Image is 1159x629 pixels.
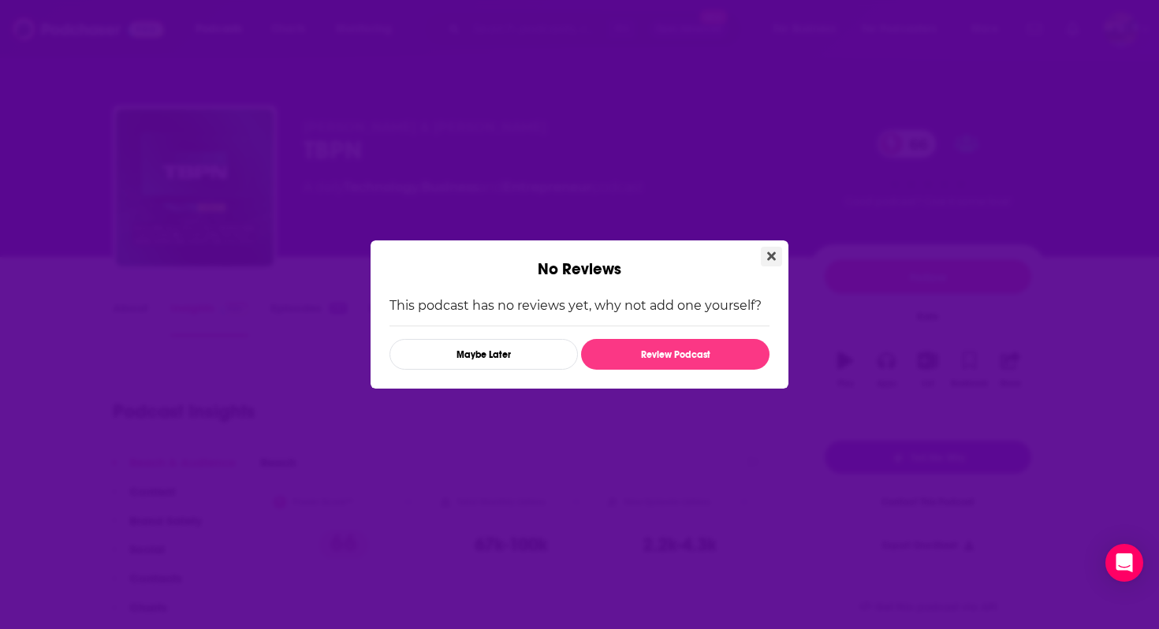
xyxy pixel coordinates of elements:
button: Maybe Later [389,339,578,370]
div: Open Intercom Messenger [1105,544,1143,582]
div: No Reviews [371,240,788,279]
p: This podcast has no reviews yet, why not add one yourself? [389,298,770,313]
button: Review Podcast [581,339,770,370]
button: Close [761,247,782,266]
